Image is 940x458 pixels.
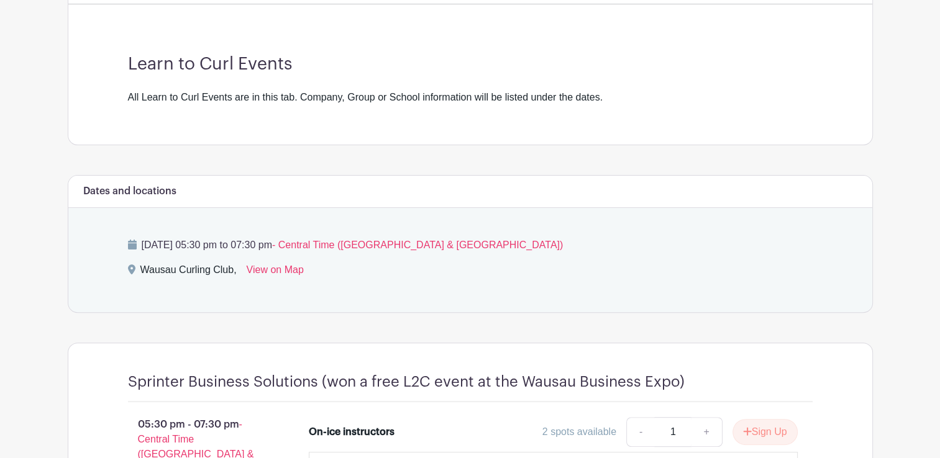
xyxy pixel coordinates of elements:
[732,419,798,445] button: Sign Up
[83,186,176,197] h6: Dates and locations
[542,424,616,439] div: 2 spots available
[309,424,395,439] div: On-ice instructors
[272,240,563,250] span: - Central Time ([GEOGRAPHIC_DATA] & [GEOGRAPHIC_DATA])
[626,417,655,447] a: -
[691,417,722,447] a: +
[128,90,813,105] div: All Learn to Curl Events are in this tab. Company, Group or School information will be listed und...
[247,263,304,282] a: View on Map
[128,238,813,253] p: [DATE] 05:30 pm to 07:30 pm
[140,263,237,282] div: Wausau Curling Club,
[128,54,813,75] h3: Learn to Curl Events
[128,373,685,391] h4: Sprinter Business Solutions (won a free L2C event at the Wausau Business Expo)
